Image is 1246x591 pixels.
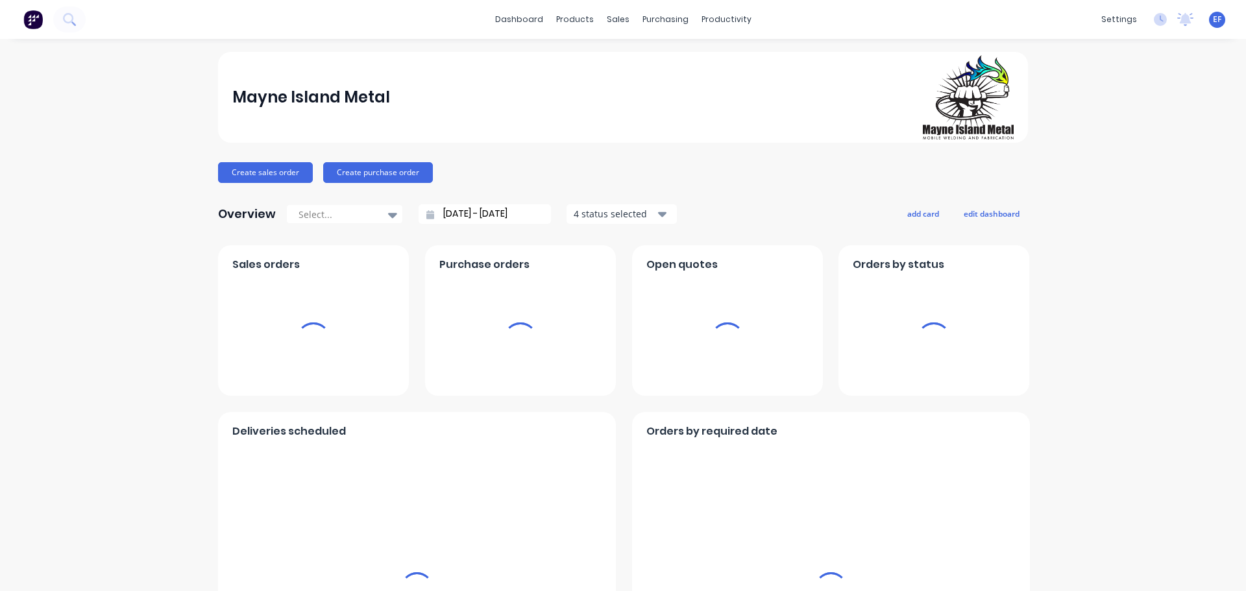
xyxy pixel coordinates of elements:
button: Create purchase order [323,162,433,183]
button: edit dashboard [955,205,1028,222]
div: products [550,10,600,29]
span: Purchase orders [439,257,530,272]
button: 4 status selected [567,204,677,224]
span: Orders by required date [646,424,777,439]
span: Open quotes [646,257,718,272]
span: Sales orders [232,257,300,272]
span: Orders by status [853,257,944,272]
div: Overview [218,201,276,227]
img: Factory [23,10,43,29]
span: Deliveries scheduled [232,424,346,439]
img: Mayne Island Metal [923,55,1014,139]
button: add card [899,205,947,222]
span: EF [1213,14,1221,25]
div: productivity [695,10,758,29]
a: dashboard [489,10,550,29]
div: Mayne Island Metal [232,84,390,110]
div: 4 status selected [574,207,655,221]
button: Create sales order [218,162,313,183]
div: sales [600,10,636,29]
div: settings [1095,10,1143,29]
div: purchasing [636,10,695,29]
